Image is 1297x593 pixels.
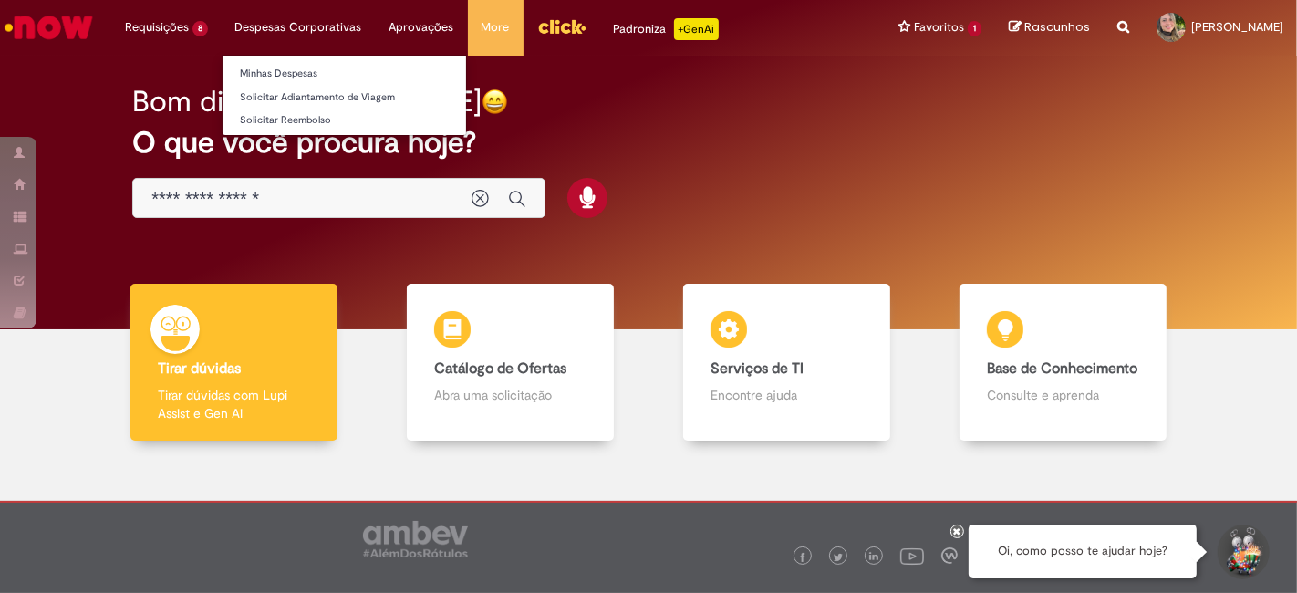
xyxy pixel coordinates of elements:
[125,18,189,36] span: Requisições
[192,21,208,36] span: 8
[798,553,807,562] img: logo_footer_facebook.png
[941,547,958,564] img: logo_footer_workplace.png
[2,9,96,46] img: ServiceNow
[223,110,466,130] a: Solicitar Reembolso
[158,386,311,422] p: Tirar dúvidas com Lupi Assist e Gen Ai
[434,386,587,404] p: Abra uma solicitação
[482,18,510,36] span: More
[132,127,1165,159] h2: O que você procura hoje?
[537,13,586,40] img: click_logo_yellow_360x200.png
[434,359,566,378] b: Catálogo de Ofertas
[372,284,648,442] a: Catálogo de Ofertas Abra uma solicitação
[363,521,468,557] img: logo_footer_ambev_rotulo_gray.png
[869,552,878,563] img: logo_footer_linkedin.png
[914,18,964,36] span: Favoritos
[1024,18,1090,36] span: Rascunhos
[968,21,981,36] span: 1
[900,544,924,567] img: logo_footer_youtube.png
[969,525,1197,578] div: Oi, como posso te ajudar hoje?
[987,386,1140,404] p: Consulte e aprenda
[1009,19,1090,36] a: Rascunhos
[223,64,466,84] a: Minhas Despesas
[482,88,508,115] img: happy-face.png
[674,18,719,40] p: +GenAi
[235,18,362,36] span: Despesas Corporativas
[96,284,372,442] a: Tirar dúvidas Tirar dúvidas com Lupi Assist e Gen Ai
[1191,19,1283,35] span: [PERSON_NAME]
[711,359,804,378] b: Serviços de TI
[223,88,466,108] a: Solicitar Adiantamento de Viagem
[987,359,1137,378] b: Base de Conhecimento
[1215,525,1270,579] button: Iniciar Conversa de Suporte
[614,18,719,40] div: Padroniza
[925,284,1201,442] a: Base de Conhecimento Consulte e aprenda
[389,18,454,36] span: Aprovações
[834,553,843,562] img: logo_footer_twitter.png
[158,359,241,378] b: Tirar dúvidas
[222,55,467,136] ul: Despesas Corporativas
[648,284,925,442] a: Serviços de TI Encontre ajuda
[132,86,482,118] h2: Bom dia, [PERSON_NAME]
[711,386,864,404] p: Encontre ajuda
